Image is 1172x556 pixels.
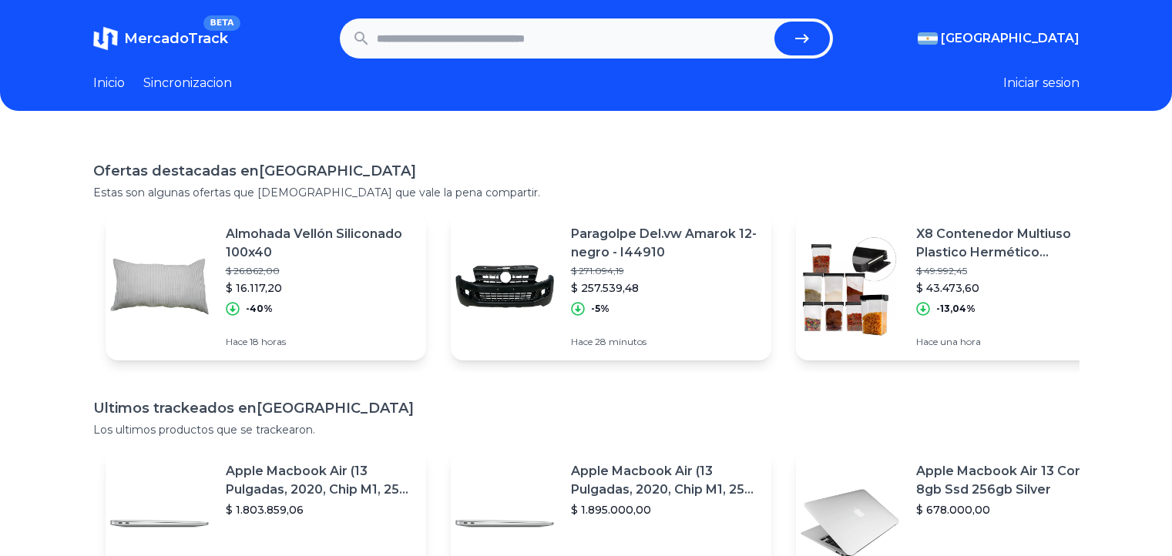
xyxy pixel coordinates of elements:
p: $ 271.094,19 [571,265,759,277]
p: Apple Macbook Air (13 Pulgadas, 2020, Chip M1, 256 Gb De Ssd, 8 Gb De Ram) - Plata [226,462,414,499]
a: Sincronizacion [143,74,232,92]
img: Featured image [451,233,559,340]
span: MercadoTrack [124,30,228,47]
a: Featured imageAlmohada Vellón Siliconado 100x40$ 26.862,00$ 16.117,20-40%Hace 18 horas [106,213,426,360]
p: -40% [246,303,273,315]
p: -5% [591,303,610,315]
p: -13,04% [936,303,976,315]
p: $ 43.473,60 [916,280,1104,296]
p: Los ultimos productos que se trackearon. [93,422,1080,437]
a: Featured imageParagolpe Del.vw Amarok 12-negro - I44910$ 271.094,19$ 257.539,48-5%Hace 28 minutos [451,213,771,360]
img: Featured image [796,233,904,340]
p: $ 257.539,48 [571,280,759,296]
a: Inicio [93,74,125,92]
p: X8 Contenedor Multiuso Plastico Hermético Organizado 1200cc [916,225,1104,262]
span: BETA [203,15,240,31]
p: Apple Macbook Air 13 Core I5 8gb Ssd 256gb Silver [916,462,1104,499]
p: $ 678.000,00 [916,502,1104,517]
p: Hace 18 horas [226,336,414,348]
p: $ 1.803.859,06 [226,502,414,517]
span: [GEOGRAPHIC_DATA] [941,29,1080,48]
p: Hace una hora [916,336,1104,348]
p: Hace 28 minutos [571,336,759,348]
p: $ 16.117,20 [226,280,414,296]
button: [GEOGRAPHIC_DATA] [918,29,1080,48]
p: $ 1.895.000,00 [571,502,759,517]
p: Apple Macbook Air (13 Pulgadas, 2020, Chip M1, 256 Gb De Ssd, 8 Gb De Ram) - Plata [571,462,759,499]
a: MercadoTrackBETA [93,26,228,51]
button: Iniciar sesion [1003,74,1080,92]
img: Argentina [918,32,938,45]
img: MercadoTrack [93,26,118,51]
p: $ 49.992,45 [916,265,1104,277]
a: Featured imageX8 Contenedor Multiuso Plastico Hermético Organizado 1200cc$ 49.992,45$ 43.473,60-1... [796,213,1117,360]
img: Featured image [106,233,213,340]
p: Paragolpe Del.vw Amarok 12-negro - I44910 [571,225,759,262]
p: Almohada Vellón Siliconado 100x40 [226,225,414,262]
p: Estas son algunas ofertas que [DEMOGRAPHIC_DATA] que vale la pena compartir. [93,185,1080,200]
h1: Ultimos trackeados en [GEOGRAPHIC_DATA] [93,397,1080,419]
p: $ 26.862,00 [226,265,414,277]
h1: Ofertas destacadas en [GEOGRAPHIC_DATA] [93,160,1080,182]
